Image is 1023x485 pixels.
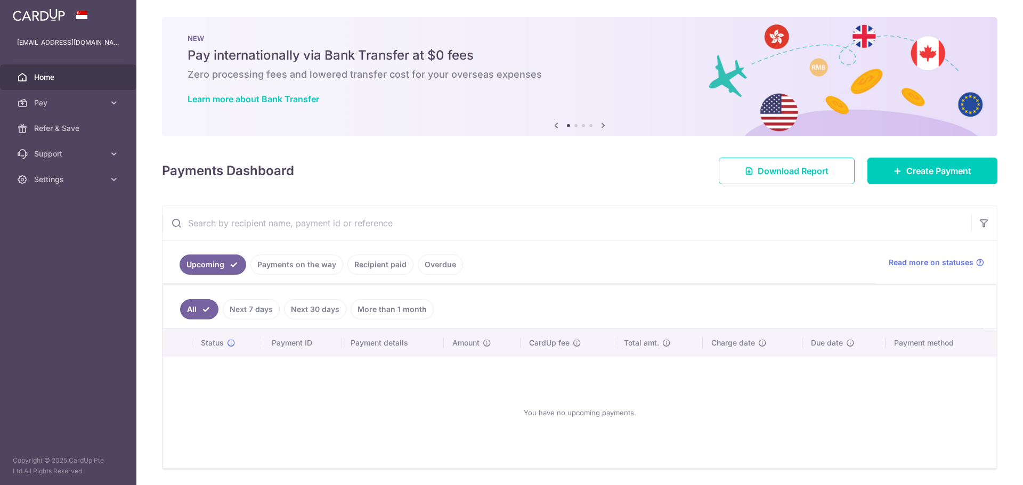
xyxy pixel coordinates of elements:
input: Search by recipient name, payment id or reference [163,206,971,240]
span: Pay [34,97,104,108]
a: Next 30 days [284,299,346,319]
span: Total amt. [624,338,659,348]
span: Home [34,72,104,83]
th: Payment details [342,329,444,357]
th: Payment ID [263,329,342,357]
span: Download Report [758,165,829,177]
h5: Pay internationally via Bank Transfer at $0 fees [188,47,972,64]
span: Charge date [711,338,755,348]
a: Download Report [719,158,855,184]
a: Upcoming [180,254,246,275]
span: Amount [452,338,480,348]
a: All [180,299,218,319]
a: Recipient paid [347,254,413,275]
span: Status [201,338,224,348]
div: You have no upcoming payments. [176,366,984,459]
a: Learn more about Bank Transfer [188,94,319,104]
p: [EMAIL_ADDRESS][DOMAIN_NAME] [17,37,119,48]
a: Create Payment [867,158,997,184]
a: Payments on the way [250,254,343,275]
span: Due date [811,338,843,348]
th: Payment method [886,329,996,357]
h4: Payments Dashboard [162,161,294,180]
span: Support [34,149,104,159]
span: Settings [34,174,104,185]
span: Read more on statuses [889,257,973,268]
img: CardUp [13,9,65,21]
p: NEW [188,34,972,43]
span: Create Payment [906,165,971,177]
h6: Zero processing fees and lowered transfer cost for your overseas expenses [188,68,972,81]
a: Read more on statuses [889,257,984,268]
a: Next 7 days [223,299,280,319]
a: More than 1 month [351,299,434,319]
span: Refer & Save [34,123,104,134]
img: Bank transfer banner [162,17,997,136]
a: Overdue [418,254,463,275]
span: CardUp fee [529,338,570,348]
